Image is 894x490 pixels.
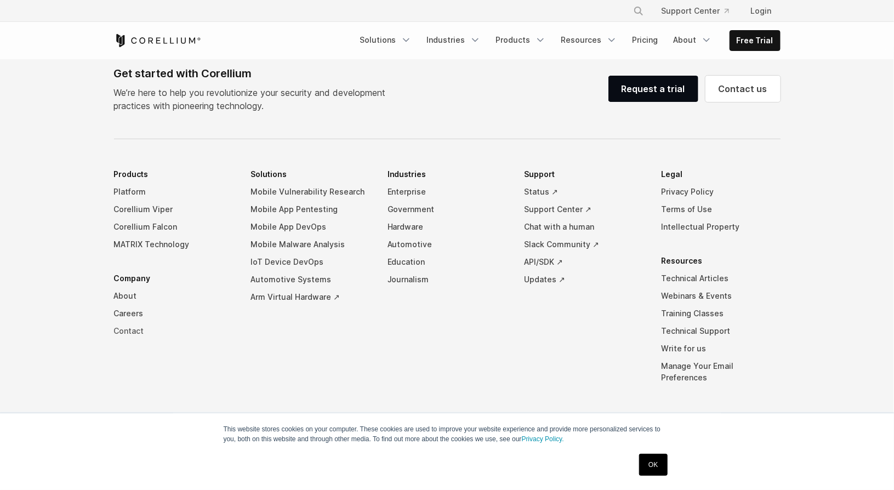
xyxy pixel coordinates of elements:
div: Navigation Menu [354,30,781,51]
a: Login [742,1,781,21]
a: Intellectual Property [661,218,781,236]
a: Training Classes [661,305,781,322]
div: Navigation Menu [620,1,781,21]
a: Write for us [661,340,781,357]
a: Corellium Home [114,34,201,47]
a: Webinars & Events [661,287,781,305]
a: Corellium Falcon [114,218,234,236]
a: Terms of Use [661,201,781,218]
a: About [667,30,719,50]
a: Contact [114,322,234,340]
a: Privacy Policy [661,183,781,201]
a: Mobile Malware Analysis [250,236,370,253]
a: Manage Your Email Preferences [661,357,781,386]
p: This website stores cookies on your computer. These cookies are used to improve your website expe... [224,424,671,444]
a: Technical Articles [661,270,781,287]
a: Technical Support [661,322,781,340]
a: Industries [420,30,487,50]
a: Pricing [626,30,665,50]
a: Support Center ↗ [524,201,644,218]
a: Journalism [388,271,507,288]
a: Automotive [388,236,507,253]
a: Slack Community ↗ [524,236,644,253]
button: Search [629,1,648,21]
a: API/SDK ↗ [524,253,644,271]
a: Solutions [354,30,418,50]
a: MATRIX Technology [114,236,234,253]
a: Free Trial [730,31,780,50]
a: Mobile Vulnerability Research [250,183,370,201]
a: Automotive Systems [250,271,370,288]
a: Contact us [705,76,781,102]
a: Resources [555,30,624,50]
a: Status ↗ [524,183,644,201]
a: Chat with a human [524,218,644,236]
a: Platform [114,183,234,201]
div: Navigation Menu [114,166,781,403]
a: Privacy Policy. [522,435,564,443]
a: Hardware [388,218,507,236]
a: Government [388,201,507,218]
a: Products [489,30,553,50]
a: Mobile App DevOps [250,218,370,236]
a: About [114,287,234,305]
a: Careers [114,305,234,322]
a: Corellium Viper [114,201,234,218]
a: Education [388,253,507,271]
a: Mobile App Pentesting [250,201,370,218]
a: Updates ↗ [524,271,644,288]
p: We’re here to help you revolutionize your security and development practices with pioneering tech... [114,86,395,112]
a: IoT Device DevOps [250,253,370,271]
a: Request a trial [608,76,698,102]
div: Get started with Corellium [114,65,395,82]
a: Arm Virtual Hardware ↗ [250,288,370,306]
a: Support Center [653,1,738,21]
a: OK [639,454,667,476]
a: Enterprise [388,183,507,201]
